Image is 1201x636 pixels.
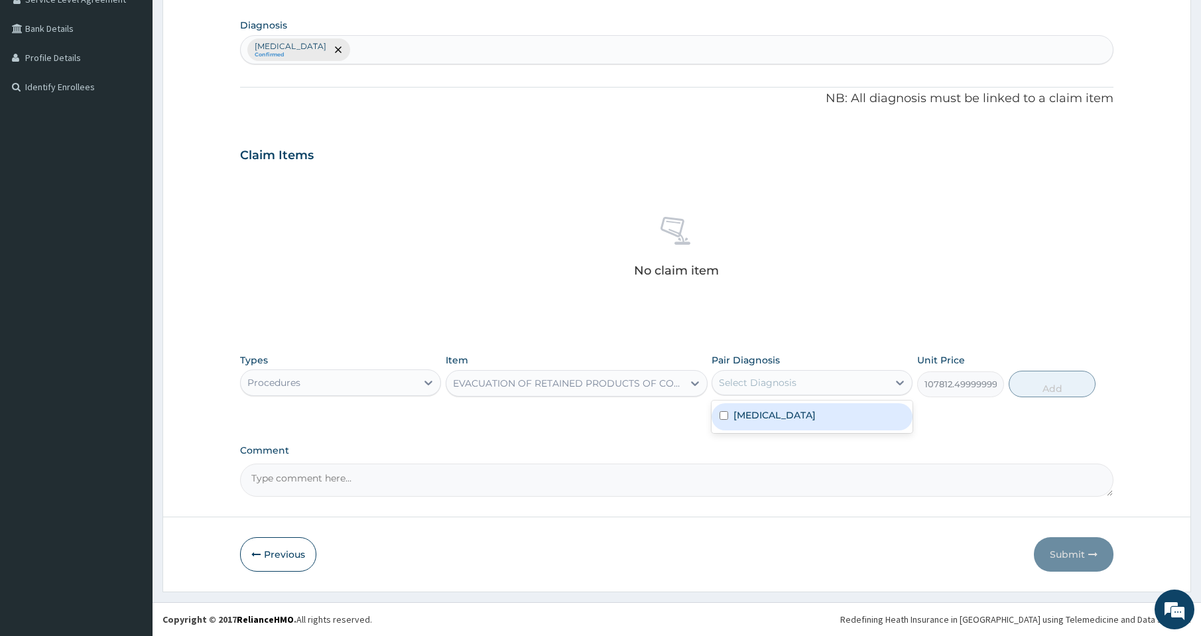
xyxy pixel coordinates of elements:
span: remove selection option [332,44,344,56]
div: Procedures [247,376,300,389]
p: NB: All diagnosis must be linked to a claim item [240,90,1113,107]
label: Diagnosis [240,19,287,32]
label: Comment [240,445,1113,456]
button: Submit [1034,537,1113,572]
p: [MEDICAL_DATA] [255,41,326,52]
label: Unit Price [917,353,965,367]
a: RelianceHMO [237,613,294,625]
img: d_794563401_company_1708531726252_794563401 [25,66,54,99]
footer: All rights reserved. [153,602,1201,636]
label: Pair Diagnosis [712,353,780,367]
div: Select Diagnosis [719,376,796,389]
div: EVACUATION OF RETAINED PRODUCTS OF CONCEPTION (MVA) (ALL-INCLUSIVE WITH ANAESTHESIA) [453,377,684,390]
button: Add [1009,371,1096,397]
div: Redefining Heath Insurance in [GEOGRAPHIC_DATA] using Telemedicine and Data Science! [840,613,1191,626]
label: Item [446,353,468,367]
label: [MEDICAL_DATA] [733,409,816,422]
button: Previous [240,537,316,572]
small: Confirmed [255,52,326,58]
textarea: Type your message and hit 'Enter' [7,362,253,409]
h3: Claim Items [240,149,314,163]
strong: Copyright © 2017 . [162,613,296,625]
div: Chat with us now [69,74,223,92]
p: No claim item [634,264,719,277]
span: We're online! [77,167,183,301]
div: Minimize live chat window [218,7,249,38]
label: Types [240,355,268,366]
